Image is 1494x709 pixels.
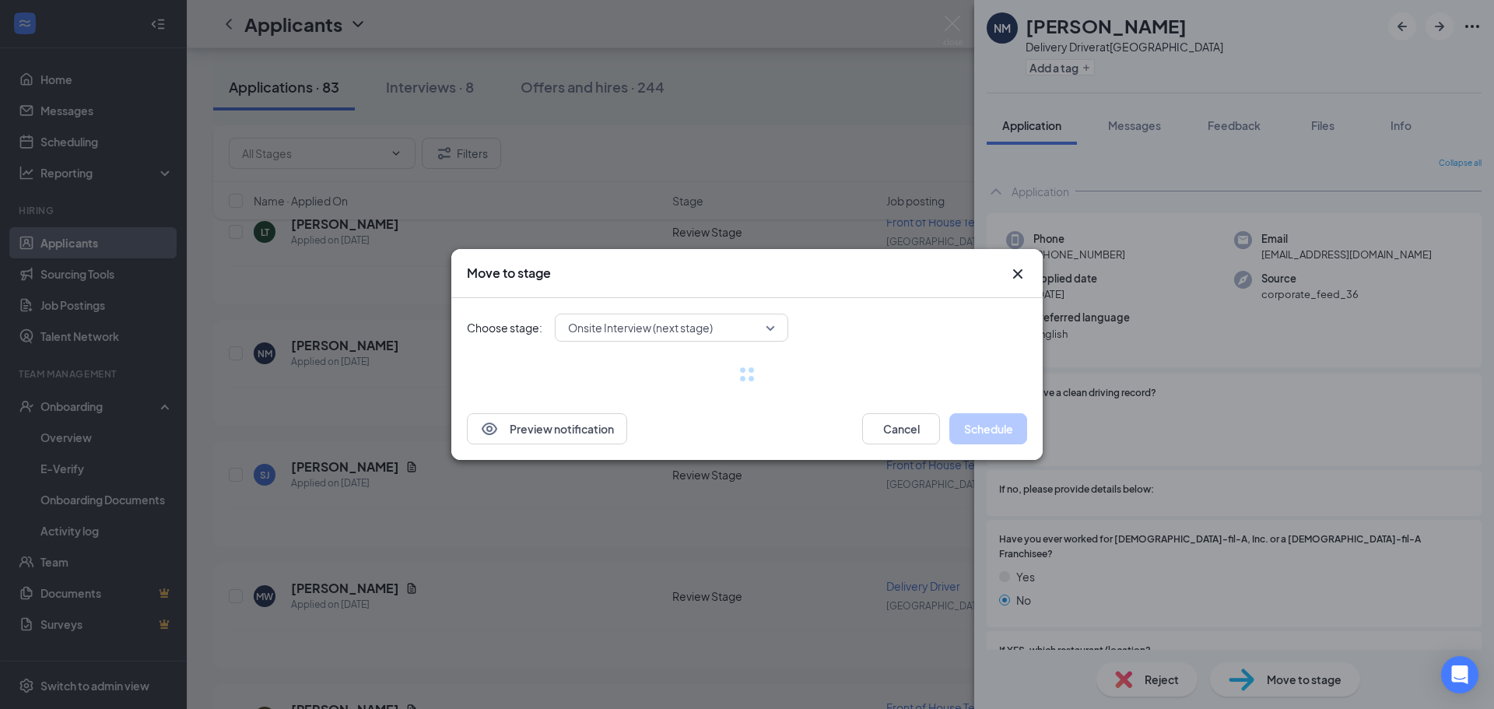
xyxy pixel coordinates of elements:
[467,413,627,444] button: EyePreview notification
[1008,265,1027,283] svg: Cross
[862,413,940,444] button: Cancel
[467,319,542,336] span: Choose stage:
[1008,265,1027,283] button: Close
[568,316,713,339] span: Onsite Interview (next stage)
[480,419,499,438] svg: Eye
[1441,656,1478,693] div: Open Intercom Messenger
[949,413,1027,444] button: Schedule
[467,265,551,282] h3: Move to stage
